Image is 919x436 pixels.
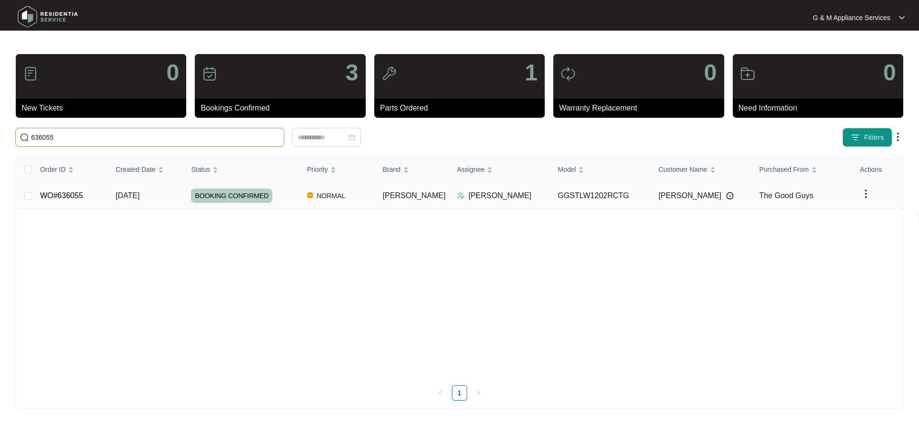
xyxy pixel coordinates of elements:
p: 3 [346,61,359,84]
span: BOOKING CONFIRMED [191,189,272,203]
img: dropdown arrow [899,15,905,20]
button: right [471,385,486,401]
th: Model [550,157,651,182]
img: icon [381,66,397,81]
span: Priority [307,164,328,175]
p: Parts Ordered [380,102,545,114]
span: [PERSON_NAME] [382,191,446,200]
p: Need Information [739,102,903,114]
span: [DATE] [116,191,140,200]
span: Assignee [457,164,485,175]
a: 1 [452,386,467,400]
th: Assignee [449,157,550,182]
th: Brand [375,157,449,182]
span: right [476,390,482,396]
img: icon [740,66,755,81]
th: Order ID [33,157,108,182]
img: icon [560,66,576,81]
p: Warranty Replacement [559,102,724,114]
p: New Tickets [22,102,186,114]
p: Bookings Confirmed [201,102,365,114]
th: Customer Name [651,157,752,182]
th: Priority [300,157,375,182]
img: icon [202,66,217,81]
img: dropdown arrow [860,188,872,200]
input: Search by Order Id, Assignee Name, Customer Name, Brand and Model [31,132,280,143]
li: Next Page [471,385,486,401]
span: Customer Name [659,164,707,175]
span: Model [558,164,576,175]
span: Status [191,164,210,175]
button: left [433,385,448,401]
span: left [437,390,443,396]
span: [PERSON_NAME] [659,190,722,201]
span: NORMAL [313,190,349,201]
li: 1 [452,385,467,401]
th: Actions [852,157,903,182]
button: filter iconFilters [842,128,892,147]
th: Created Date [108,157,184,182]
span: Order ID [40,164,66,175]
th: Status [183,157,299,182]
a: WO#636055 [40,191,83,200]
p: [PERSON_NAME] [469,190,532,201]
span: Created Date [116,164,156,175]
span: Purchased From [759,164,808,175]
img: search-icon [20,133,29,142]
img: Info icon [726,192,734,200]
p: 0 [167,61,179,84]
span: Filters [864,133,884,143]
th: Purchased From [751,157,852,182]
img: Assigner Icon [457,192,465,200]
p: 0 [883,61,896,84]
td: GGSTLW1202RCTG [550,182,651,209]
img: filter icon [851,133,860,142]
span: Brand [382,164,400,175]
span: The Good Guys [759,191,813,200]
p: G & M Appliance Services [813,13,890,22]
p: 1 [525,61,538,84]
li: Previous Page [433,385,448,401]
img: residentia service logo [14,2,81,31]
img: dropdown arrow [892,131,904,143]
img: icon [23,66,38,81]
img: Vercel Logo [307,192,313,198]
p: 0 [704,61,717,84]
